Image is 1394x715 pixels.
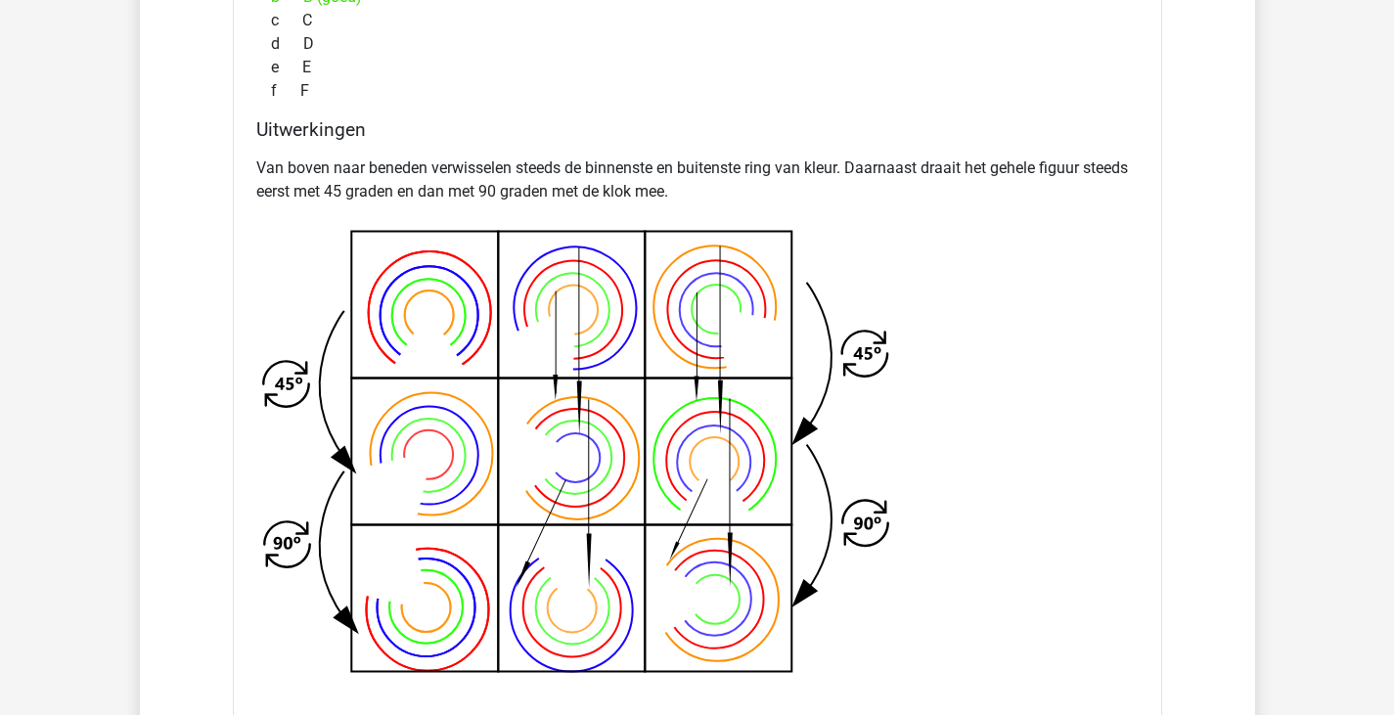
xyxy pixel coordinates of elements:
[256,118,1139,141] h4: Uitwerkingen
[256,156,1139,203] p: Van boven naar beneden verwisselen steeds de binnenste en buitenste ring van kleur. Daarnaast dra...
[256,56,1139,79] div: E
[256,9,1139,32] div: C
[271,79,300,103] span: f
[271,32,303,56] span: d
[271,9,302,32] span: c
[271,56,302,79] span: e
[256,32,1139,56] div: D
[256,79,1139,103] div: F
